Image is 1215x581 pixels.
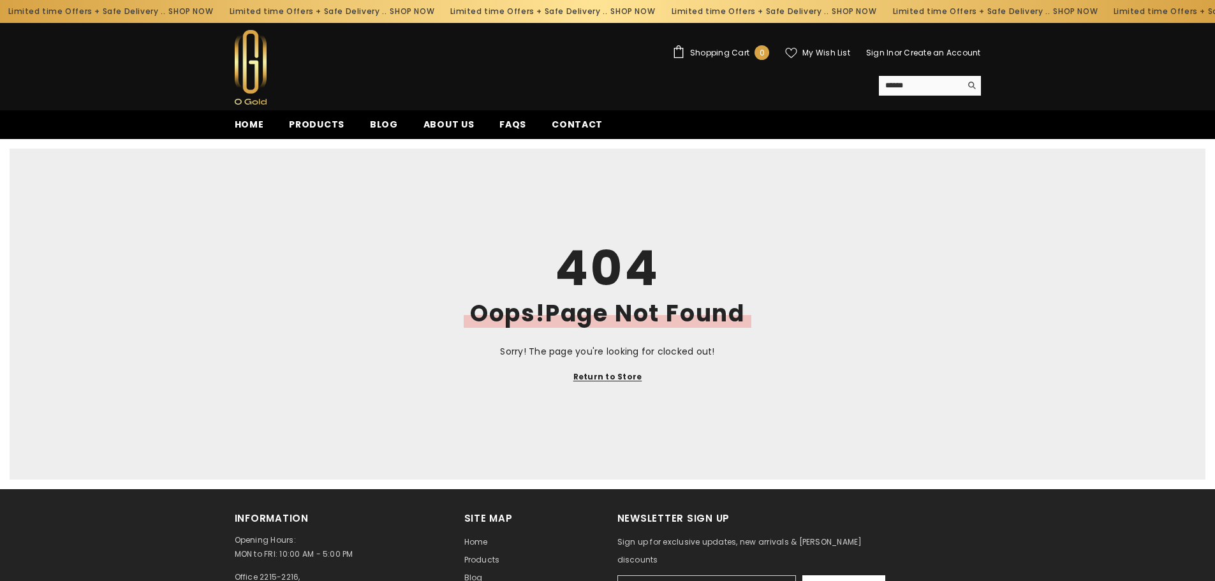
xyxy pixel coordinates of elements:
[222,117,277,139] a: Home
[464,302,751,325] h2: Oops!Page Not Found
[573,370,642,384] a: Return to Store
[760,46,765,60] span: 0
[235,30,267,105] img: Ogold Shop
[289,118,344,131] span: Products
[441,1,663,22] div: Limited time Offers + Safe Delivery ..
[802,49,850,57] span: My Wish List
[663,1,884,22] div: Limited time Offers + Safe Delivery ..
[672,45,769,60] a: Shopping Cart
[894,47,902,58] span: or
[411,117,487,139] a: About us
[539,117,615,139] a: Contact
[423,118,475,131] span: About us
[464,551,500,569] a: Products
[309,244,907,293] h1: 404
[617,511,904,526] h2: Newsletter Sign Up
[464,554,500,565] span: Products
[235,118,264,131] span: Home
[464,511,598,526] h2: Site Map
[235,511,445,526] h2: Information
[309,344,907,358] p: Sorry! The page you're looking for clocked out!
[785,47,850,59] a: My Wish List
[220,1,441,22] div: Limited time Offers + Safe Delivery ..
[690,49,749,57] span: Shopping Cart
[961,76,981,95] button: Search
[487,117,539,139] a: FAQs
[879,76,981,96] summary: Search
[389,4,434,18] a: SHOP NOW
[235,533,445,561] p: Opening Hours: MON to FRI: 10:00 AM - 5:00 PM
[276,117,357,139] a: Products
[904,47,980,58] a: Create an Account
[168,4,212,18] a: SHOP NOW
[883,1,1105,22] div: Limited time Offers + Safe Delivery ..
[610,4,654,18] a: SHOP NOW
[370,118,398,131] span: Blog
[831,4,876,18] a: SHOP NOW
[357,117,411,139] a: Blog
[464,533,488,551] a: Home
[866,47,894,58] a: Sign In
[617,533,904,569] p: Sign up for exclusive updates, new arrivals & [PERSON_NAME] discounts
[1052,4,1097,18] a: SHOP NOW
[464,536,488,547] span: Home
[499,118,526,131] span: FAQs
[552,118,603,131] span: Contact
